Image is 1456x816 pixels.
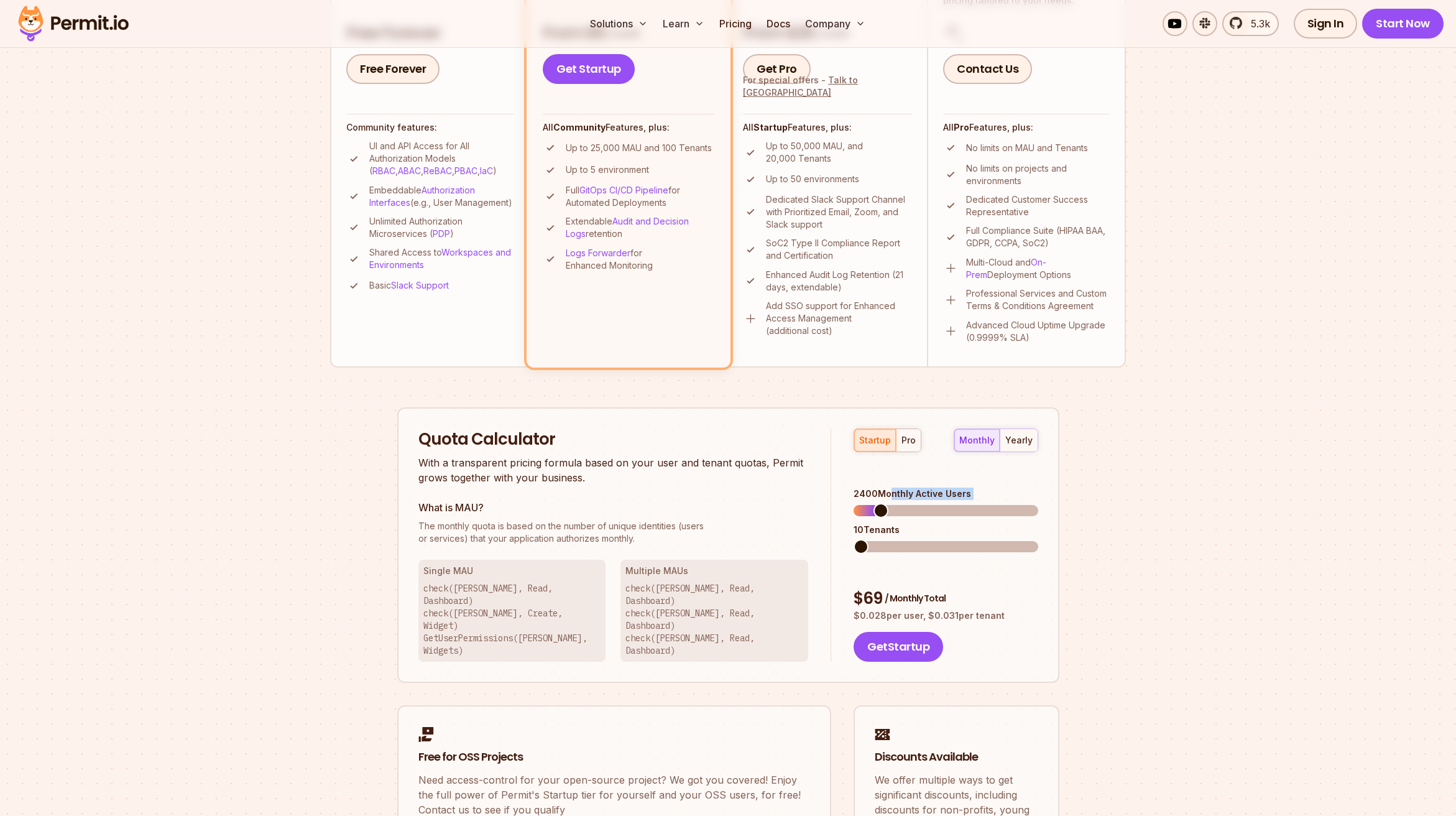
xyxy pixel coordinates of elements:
p: Professional Services and Custom Terms & Conditions Agreement [966,287,1110,312]
h3: Single MAU [423,565,601,577]
a: ReBAC [423,165,452,176]
a: Get Startup [543,54,635,84]
p: Multi-Cloud and Deployment Options [966,256,1110,281]
p: With a transparent pricing formula based on your user and tenant quotas, Permit grows together wi... [418,455,809,485]
a: Logs Forwarder [566,248,630,258]
p: Extendable retention [566,215,714,240]
div: yearly [1005,434,1033,447]
a: Free Forever [346,54,440,84]
a: Get Pro [743,54,811,84]
p: SoC2 Type II Compliance Report and Certification [766,237,912,262]
p: Full Compliance Suite (HIPAA BAA, GDPR, CCPA, SoC2) [966,225,1110,249]
p: Advanced Cloud Uptime Upgrade (0.9999% SLA) [966,319,1110,344]
div: 2400 Monthly Active Users [854,488,1038,500]
a: Slack Support [391,280,449,290]
p: No limits on projects and environments [966,162,1110,187]
a: Pricing [714,11,757,36]
p: Up to 5 environment [566,164,649,176]
p: or services) that your application authorizes monthly. [418,520,809,545]
button: Company [800,11,870,36]
strong: Startup [753,122,788,132]
h2: Quota Calculator [418,429,809,451]
button: GetStartup [854,632,943,662]
a: IaC [480,165,493,176]
div: $ 69 [854,588,1038,610]
a: PDP [433,228,450,239]
span: / Monthly Total [885,592,946,605]
h2: Free for OSS Projects [418,749,810,765]
p: Up to 25,000 MAU and 100 Tenants [566,142,712,154]
p: check([PERSON_NAME], Read, Dashboard) check([PERSON_NAME], Create, Widget) GetUserPermissions([PE... [423,582,601,657]
a: On-Prem [966,257,1046,280]
div: For special offers - [743,74,912,99]
a: RBAC [372,165,395,176]
a: Sign In [1294,9,1358,39]
a: 5.3k [1222,11,1279,36]
div: pro [901,434,916,447]
img: Permit logo [12,2,134,45]
p: Shared Access to [369,246,514,271]
p: No limits on MAU and Tenants [966,142,1088,154]
div: 10 Tenants [854,524,1038,536]
h2: Discounts Available [875,749,1038,765]
button: Learn [658,11,709,36]
p: Embeddable (e.g., User Management) [369,184,514,209]
h4: All Features, plus: [543,121,714,134]
a: Contact Us [943,54,1032,84]
a: Start Now [1362,9,1444,39]
p: $ 0.028 per user, $ 0.031 per tenant [854,610,1038,622]
p: Basic [369,279,449,292]
a: PBAC [454,165,477,176]
h3: Multiple MAUs [625,565,803,577]
h4: All Features, plus: [943,121,1110,134]
p: Full for Automated Deployments [566,184,714,209]
p: check([PERSON_NAME], Read, Dashboard) check([PERSON_NAME], Read, Dashboard) check([PERSON_NAME], ... [625,582,803,657]
strong: Pro [954,122,969,132]
p: Add SSO support for Enhanced Access Management (additional cost) [766,300,912,337]
a: ABAC [398,165,421,176]
p: Dedicated Slack Support Channel with Prioritized Email, Zoom, and Slack support [766,193,912,231]
p: UI and API Access for All Authorization Models ( , , , , ) [369,140,514,177]
a: Docs [762,11,795,36]
p: Unlimited Authorization Microservices ( ) [369,215,514,240]
span: 5.3k [1243,16,1270,31]
p: Enhanced Audit Log Retention (21 days, extendable) [766,269,912,294]
p: for Enhanced Monitoring [566,247,714,272]
button: Solutions [585,11,653,36]
p: Up to 50 environments [766,173,859,185]
span: The monthly quota is based on the number of unique identities (users [418,520,809,532]
p: Up to 50,000 MAU, and 20,000 Tenants [766,140,912,165]
h3: What is MAU? [418,500,809,515]
h4: All Features, plus: [743,121,912,134]
a: Audit and Decision Logs [566,216,689,239]
a: Authorization Interfaces [369,185,475,208]
h4: Community features: [346,121,514,134]
a: GitOps CI/CD Pipeline [579,185,668,195]
strong: Community [553,122,606,132]
p: Dedicated Customer Success Representative [966,193,1110,218]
